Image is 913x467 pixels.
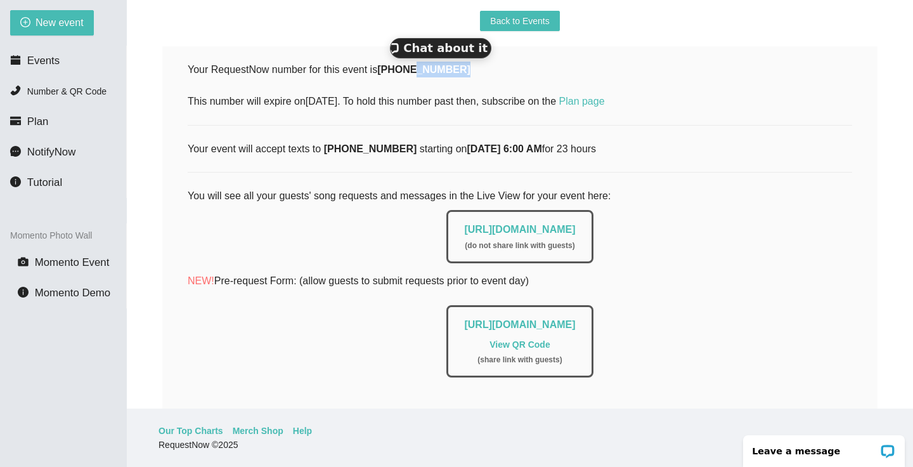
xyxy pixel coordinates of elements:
div: Your event will accept texts to starting on for 23 hours [188,141,852,157]
span: message [10,146,21,157]
span: info-circle [18,287,29,298]
span: Number & QR Code [27,86,107,96]
span: This number will expire on [DATE] . To hold this number past then, subscribe on the [188,96,605,107]
a: [URL][DOMAIN_NAME] [464,224,575,235]
b: [DATE] 6:00 AM [467,143,541,154]
div: ( do not share link with guests ) [464,240,575,252]
span: plus-circle [20,17,30,29]
span: New event [36,15,84,30]
span: NEW! [188,275,214,286]
span: Back to Events [490,14,549,28]
iframe: LiveChat chat widget [735,427,913,467]
span: Momento Demo [35,287,110,299]
div: ( share link with guests ) [464,354,575,366]
a: Help [293,424,312,438]
a: Merch Shop [233,424,283,438]
span: phone [10,85,21,96]
div: You will see all your guests' song requests and messages in the Live View for your event here: [188,188,852,393]
button: Back to Events [480,11,559,31]
button: Chat about it [390,38,491,58]
b: [PHONE_NUMBER] [377,64,470,75]
a: [URL][DOMAIN_NAME] [464,319,575,330]
div: RequestNow © 2025 [159,438,878,452]
p: Pre-request Form: (allow guests to submit requests prior to event day) [188,273,852,289]
span: camera [18,256,29,267]
a: View QR Code [489,339,550,350]
span: Tutorial [27,176,62,188]
span: calendar [10,55,21,65]
span: NotifyNow [27,146,75,158]
span: Your RequestNow number for this event is [188,64,470,75]
button: plus-circleNew event [10,10,94,36]
a: Our Top Charts [159,424,223,438]
span: Plan [27,115,49,128]
span: info-circle [10,176,21,187]
b: [PHONE_NUMBER] [324,143,417,154]
span: credit-card [10,115,21,126]
span: Momento Event [35,256,110,268]
a: Plan page [559,96,605,107]
span: Events [27,55,60,67]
